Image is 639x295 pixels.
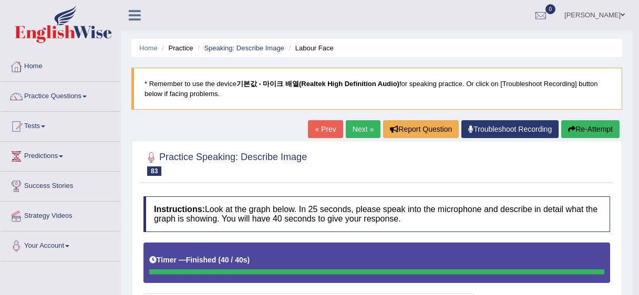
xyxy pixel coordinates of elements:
[1,231,120,258] a: Your Account
[1,202,120,228] a: Strategy Videos
[1,142,120,168] a: Predictions
[1,52,120,78] a: Home
[561,120,620,138] button: Re-Attempt
[248,256,250,264] b: )
[1,82,120,108] a: Practice Questions
[545,4,556,14] span: 0
[221,256,248,264] b: 40 / 40s
[236,80,399,88] b: 기본값 - 마이크 배열(Realtek High Definition Audio)
[186,256,217,264] b: Finished
[204,44,284,52] a: Speaking: Describe Image
[218,256,221,264] b: (
[139,44,158,52] a: Home
[286,43,333,53] li: Labour Face
[159,43,193,53] li: Practice
[461,120,559,138] a: Troubleshoot Recording
[149,256,250,264] h5: Timer —
[147,166,161,176] span: 83
[143,150,307,176] h2: Practice Speaking: Describe Image
[308,120,343,138] a: « Prev
[143,196,610,231] h4: Look at the graph below. In 25 seconds, please speak into the microphone and describe in detail w...
[131,68,622,110] blockquote: * Remember to use the device for speaking practice. Or click on [Troubleshoot Recording] button b...
[154,205,205,214] b: Instructions:
[1,172,120,198] a: Success Stories
[346,120,380,138] a: Next »
[383,120,459,138] button: Report Question
[1,112,120,138] a: Tests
